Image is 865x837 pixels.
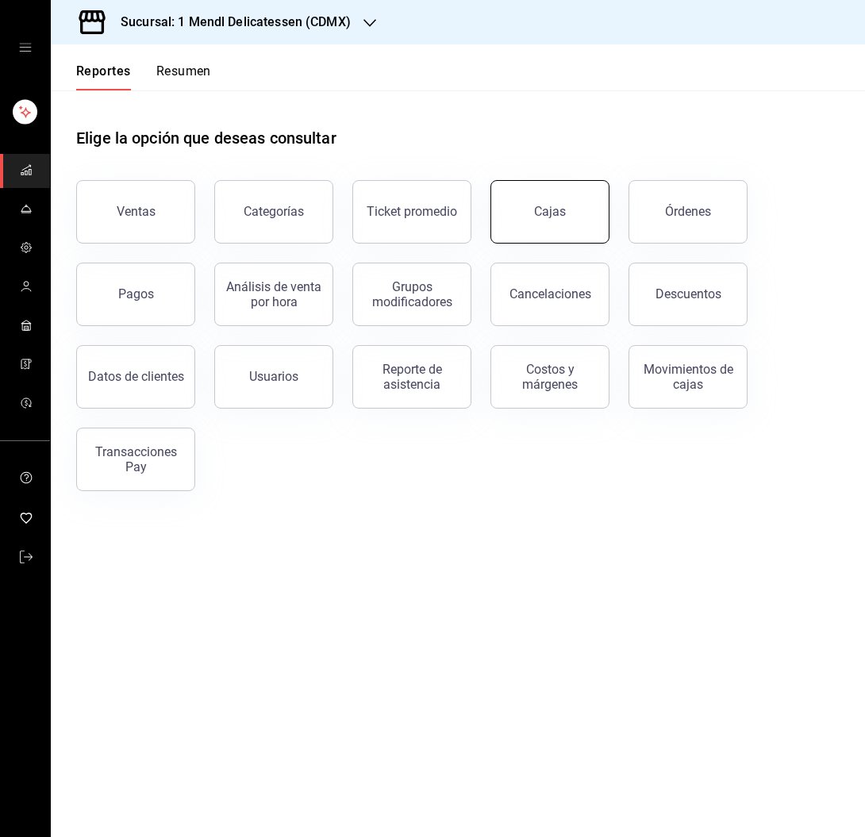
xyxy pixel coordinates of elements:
button: Cancelaciones [490,263,609,326]
div: Usuarios [249,369,298,384]
div: Ventas [117,204,156,219]
div: Movimientos de cajas [639,362,737,392]
button: Órdenes [629,180,748,244]
button: Transacciones Pay [76,428,195,491]
button: open drawer [19,41,32,54]
button: Reportes [76,63,131,90]
h3: Sucursal: 1 Mendl Delicatessen (CDMX) [108,13,351,32]
button: Descuentos [629,263,748,326]
button: Ventas [76,180,195,244]
button: Costos y márgenes [490,345,609,409]
div: Cajas [534,202,567,221]
div: Grupos modificadores [363,279,461,309]
div: Reporte de asistencia [363,362,461,392]
div: Costos y márgenes [501,362,599,392]
button: Datos de clientes [76,345,195,409]
button: Pagos [76,263,195,326]
div: Categorías [244,204,304,219]
button: Usuarios [214,345,333,409]
h1: Elige la opción que deseas consultar [76,126,336,150]
button: Categorías [214,180,333,244]
div: Análisis de venta por hora [225,279,323,309]
button: Análisis de venta por hora [214,263,333,326]
a: Cajas [490,180,609,244]
button: Ticket promedio [352,180,471,244]
div: Órdenes [665,204,711,219]
div: Transacciones Pay [86,444,185,474]
button: Movimientos de cajas [629,345,748,409]
div: navigation tabs [76,63,211,90]
div: Descuentos [655,286,721,301]
button: Grupos modificadores [352,263,471,326]
div: Datos de clientes [88,369,184,384]
div: Pagos [118,286,154,301]
button: Resumen [156,63,211,90]
div: Cancelaciones [509,286,591,301]
button: Reporte de asistencia [352,345,471,409]
div: Ticket promedio [367,204,457,219]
